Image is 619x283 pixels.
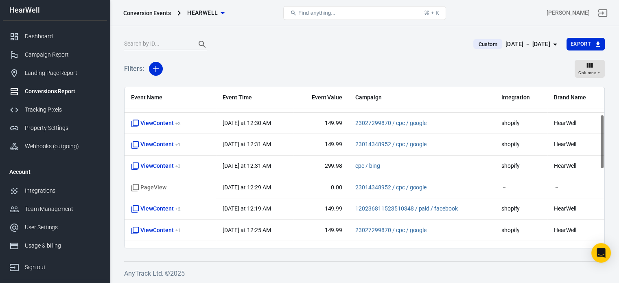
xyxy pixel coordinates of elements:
div: User Settings [25,223,101,232]
button: Search [192,35,212,54]
a: Usage & billing [3,237,107,255]
span: Custom [475,40,500,48]
a: 23014348952 / cpc / google [355,184,427,191]
h6: AnyTrack Ltd. © 2025 [124,268,605,279]
a: Conversions Report [3,82,107,101]
div: Conversions Report [25,87,101,96]
a: Campaign Report [3,46,107,64]
span: HearWell [187,8,218,18]
div: Dashboard [25,32,101,41]
a: Sign out [593,3,612,23]
a: Webhooks (outgoing) [3,137,107,156]
a: 23014348952 / cpc / google [355,141,427,147]
time: 2025-10-12T00:29:33+02:00 [223,184,271,191]
div: Sign out [25,263,101,272]
span: shopify [501,226,541,235]
span: ViewContent [131,248,180,256]
span: Event Name [131,94,210,102]
span: 149.99 [300,248,342,256]
button: Custom[DATE] － [DATE] [467,37,566,51]
span: 23027299870 / cpc / google [355,119,427,127]
div: Team Management [25,205,101,213]
div: Open Intercom Messenger [591,243,611,263]
div: Account id: BS7ZPrtF [547,9,590,17]
span: shopify [501,162,541,170]
span: － [554,184,598,192]
span: HearWell [554,205,598,213]
span: Standard event name [131,184,166,192]
a: 120236811523510348 / paid / facebook [355,205,458,212]
div: Usage & billing [25,241,101,250]
div: [DATE] － [DATE] [505,39,550,49]
sup: + 3 [175,163,181,169]
time: 2025-10-12T00:30:38+02:00 [223,120,271,126]
a: Team Management [3,200,107,218]
div: Tracking Pixels [25,105,101,114]
sup: + 2 [175,206,181,212]
a: Property Settings [3,119,107,137]
time: 2025-10-12T00:31:27+02:00 [223,141,271,147]
a: cpc / bing [355,162,380,169]
span: shopify [501,248,541,256]
time: 2025-10-12T00:19:58+02:00 [223,205,271,212]
button: Columns [575,60,605,78]
span: Brand Name [554,94,598,102]
span: Find anything... [298,10,335,16]
span: 149.99 [300,205,342,213]
a: Integrations [3,182,107,200]
span: 23027299870 / cpc / google [355,226,427,235]
span: ViewContent [131,140,180,149]
span: Integration [501,94,541,102]
span: direct [355,248,370,256]
span: HearWell [554,140,598,149]
button: Find anything...⌘ + K [283,6,446,20]
span: 23014348952 / cpc / google [355,140,427,149]
span: － [501,184,541,192]
a: User Settings [3,218,107,237]
sup: + 1 [175,227,181,233]
sup: + 1 [175,142,181,147]
time: 2025-10-12T00:31:07+02:00 [223,162,271,169]
span: shopify [501,119,541,127]
a: 23027299870 / cpc / google [355,120,427,126]
a: Sign out [3,255,107,276]
div: Conversion Events [123,9,171,17]
span: 0.00 [300,184,342,192]
input: Search by ID... [124,39,189,50]
span: 120236811523510348 / paid / facebook [355,205,458,213]
div: Property Settings [25,124,101,132]
a: Landing Page Report [3,64,107,82]
span: Columns [578,69,596,77]
span: Event Time [223,94,287,102]
a: Tracking Pixels [3,101,107,119]
div: ⌘ + K [424,10,439,16]
span: ViewContent [131,226,180,235]
button: HearWell [184,5,227,20]
span: 149.99 [300,226,342,235]
a: 23027299870 / cpc / google [355,227,427,233]
div: Landing Page Report [25,69,101,77]
div: Integrations [25,186,101,195]
span: HearWell [554,226,598,235]
time: 2025-10-12T00:25:29+02:00 [223,227,271,233]
span: HearWell [554,162,598,170]
span: Campaign [355,94,469,102]
div: Webhooks (outgoing) [25,142,101,151]
h5: Filters: [124,56,144,82]
span: cpc / bing [355,162,380,170]
button: Export [567,38,605,50]
span: 23014348952 / cpc / google [355,184,427,192]
li: Account [3,162,107,182]
div: HearWell [3,7,107,14]
span: HearWell [554,119,598,127]
div: Campaign Report [25,50,101,59]
span: ViewContent [131,205,180,213]
span: ViewContent [131,162,180,170]
span: 149.99 [300,140,342,149]
span: ViewContent [131,119,180,127]
span: shopify [501,140,541,149]
span: shopify [501,205,541,213]
a: Dashboard [3,27,107,46]
sup: + 2 [175,121,181,126]
div: scrollable content [125,87,604,248]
